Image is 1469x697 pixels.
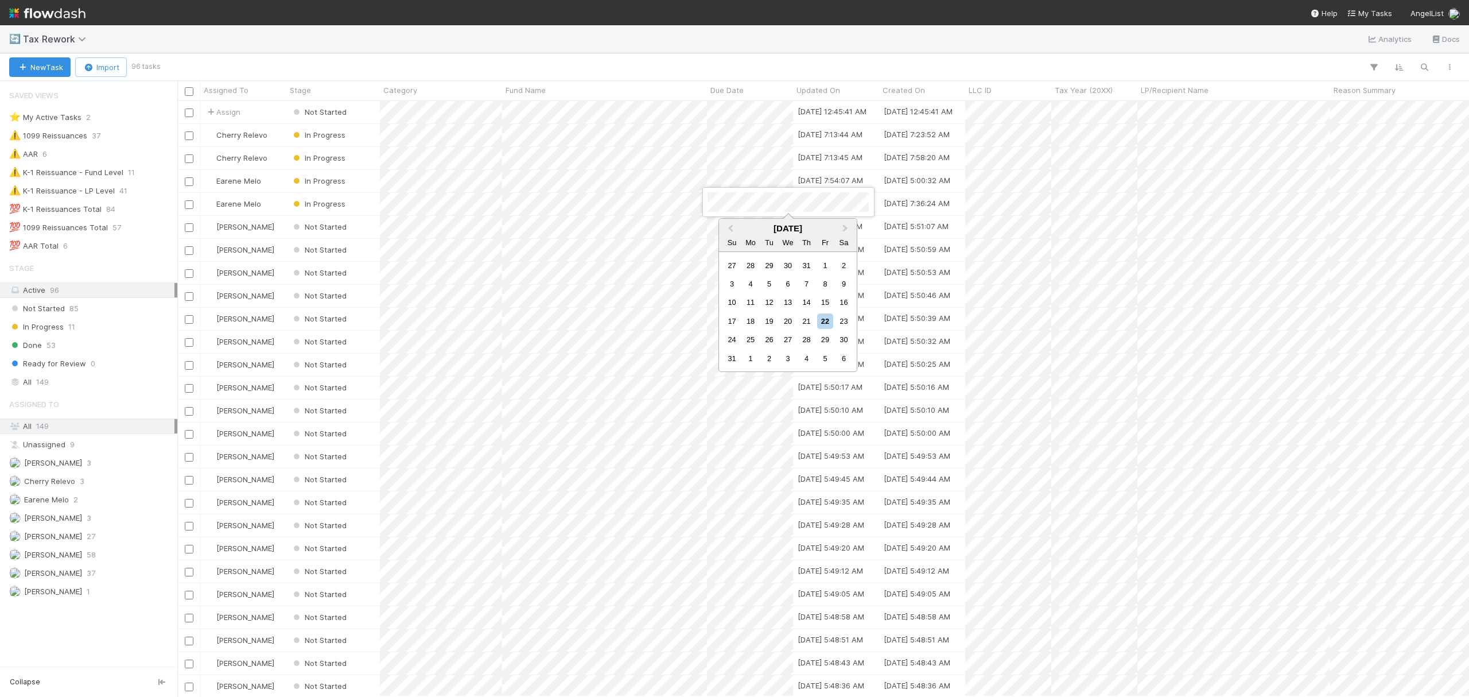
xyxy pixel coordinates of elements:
div: Choose Wednesday, September 3rd, 2025 [780,351,795,366]
div: Choose Thursday, August 28th, 2025 [799,332,814,347]
div: Choose Thursday, July 31st, 2025 [799,258,814,273]
div: Monday [743,235,759,250]
div: Choose Friday, August 1st, 2025 [817,258,833,273]
div: Choose Friday, August 29th, 2025 [817,332,833,347]
div: Thursday [799,235,814,250]
div: Tuesday [761,235,777,250]
div: Choose Saturday, August 16th, 2025 [836,295,852,310]
div: Wednesday [780,235,795,250]
div: Choose Thursday, August 14th, 2025 [799,295,814,310]
div: Choose Tuesday, August 12th, 2025 [761,295,777,310]
div: Choose Monday, August 25th, 2025 [743,332,759,347]
div: Choose Monday, July 28th, 2025 [743,258,759,273]
button: Previous Month [720,220,739,238]
div: Choose Sunday, August 31st, 2025 [724,351,740,366]
div: Choose Sunday, August 24th, 2025 [724,332,740,347]
div: [DATE] [719,223,857,233]
div: Choose Friday, August 8th, 2025 [817,276,833,292]
div: Choose Wednesday, July 30th, 2025 [780,258,795,273]
div: Choose Saturday, August 2nd, 2025 [836,258,852,273]
div: Saturday [836,235,852,250]
div: Choose Wednesday, August 6th, 2025 [780,276,795,292]
div: Choose Friday, August 15th, 2025 [817,295,833,310]
div: Choose Monday, August 4th, 2025 [743,276,759,292]
div: Choose Friday, August 22nd, 2025 [817,313,833,329]
div: Choose Wednesday, August 20th, 2025 [780,313,795,329]
div: Choose Sunday, July 27th, 2025 [724,258,740,273]
div: Choose Friday, September 5th, 2025 [817,351,833,366]
div: Friday [817,235,833,250]
div: Choose Wednesday, August 13th, 2025 [780,295,795,310]
div: Choose Sunday, August 17th, 2025 [724,313,740,329]
div: Choose Tuesday, August 19th, 2025 [761,313,777,329]
div: Sunday [724,235,740,250]
div: Choose Thursday, August 7th, 2025 [799,276,814,292]
div: Choose Sunday, August 3rd, 2025 [724,276,740,292]
div: Choose Saturday, September 6th, 2025 [836,351,852,366]
div: Choose Saturday, August 30th, 2025 [836,332,852,347]
div: Choose Sunday, August 10th, 2025 [724,295,740,310]
div: Choose Thursday, September 4th, 2025 [799,351,814,366]
div: Choose Date [718,218,857,372]
div: Choose Monday, August 11th, 2025 [743,295,759,310]
div: Choose Monday, August 18th, 2025 [743,313,759,329]
div: Choose Wednesday, August 27th, 2025 [780,332,795,347]
div: Month August, 2025 [722,256,853,368]
button: Next Month [837,220,856,238]
div: Choose Tuesday, August 26th, 2025 [761,332,777,347]
div: Choose Saturday, August 9th, 2025 [836,276,852,292]
div: Choose Tuesday, August 5th, 2025 [761,276,777,292]
div: Choose Monday, September 1st, 2025 [743,351,759,366]
div: Choose Tuesday, September 2nd, 2025 [761,351,777,366]
div: Choose Saturday, August 23rd, 2025 [836,313,852,329]
div: Choose Tuesday, July 29th, 2025 [761,258,777,273]
div: Choose Thursday, August 21st, 2025 [799,313,814,329]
